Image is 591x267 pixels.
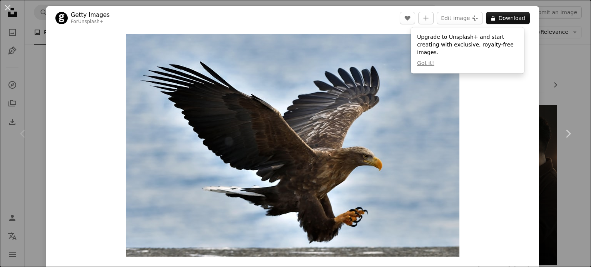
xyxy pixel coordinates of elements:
[437,12,483,24] button: Edit image
[71,11,110,19] a: Getty Images
[418,12,434,24] button: Add to Collection
[55,12,68,24] img: Go to Getty Images's profile
[126,34,459,257] button: Zoom in on this image
[411,27,524,73] div: Upgrade to Unsplash+ and start creating with exclusive, royalty-free images.
[78,19,104,24] a: Unsplash+
[545,97,591,171] a: Next
[417,60,434,67] button: Got it!
[126,34,459,257] img: Adult White-tailed eagle in flight. Scientific name: Haliaeetus albicilla, also known as the ern,...
[400,12,415,24] button: Like
[486,12,530,24] button: Download
[71,19,110,25] div: For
